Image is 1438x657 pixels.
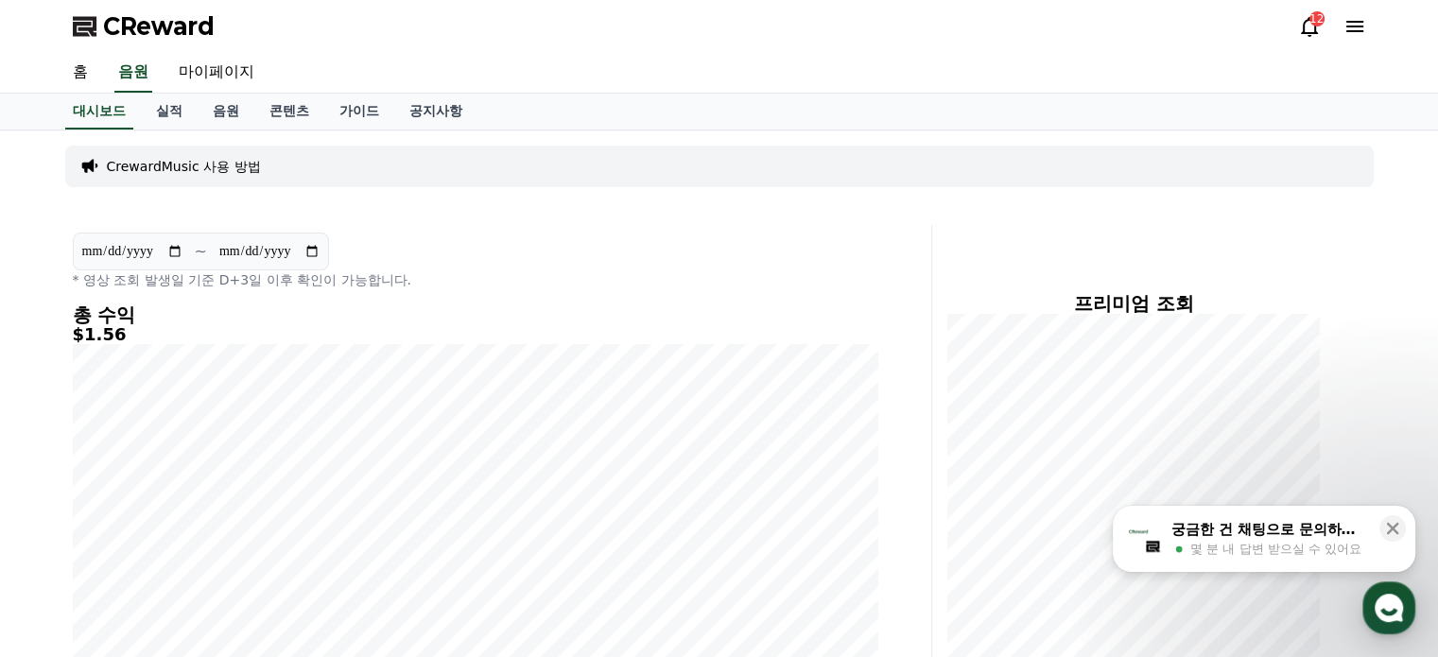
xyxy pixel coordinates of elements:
p: * 영상 조회 발생일 기준 D+3일 이후 확인이 가능합니다. [73,270,878,289]
span: CReward [103,11,215,42]
h4: 프리미엄 조회 [947,293,1321,314]
a: 마이페이지 [164,53,269,93]
a: 홈 [6,500,125,547]
a: 대시보드 [65,94,133,130]
div: 12 [1309,11,1325,26]
p: ~ [195,240,207,263]
a: 음원 [114,53,152,93]
a: 설정 [244,500,363,547]
a: CrewardMusic 사용 방법 [107,157,261,176]
a: 대화 [125,500,244,547]
a: 콘텐츠 [254,94,324,130]
h4: 총 수익 [73,304,878,325]
a: 12 [1298,15,1321,38]
a: 공지사항 [394,94,477,130]
a: 실적 [141,94,198,130]
span: 대화 [173,529,196,545]
a: 가이드 [324,94,394,130]
a: CReward [73,11,215,42]
h5: $1.56 [73,325,878,344]
a: 홈 [58,53,103,93]
span: 설정 [292,528,315,544]
span: 홈 [60,528,71,544]
a: 음원 [198,94,254,130]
